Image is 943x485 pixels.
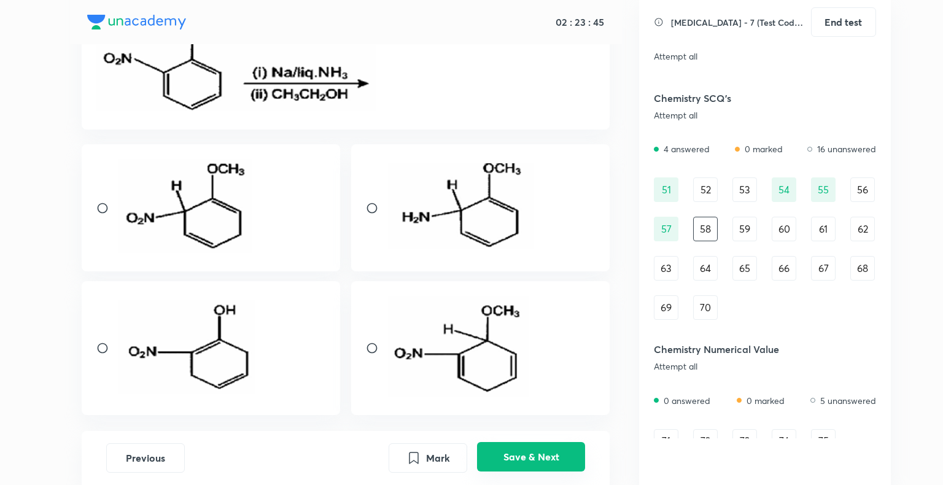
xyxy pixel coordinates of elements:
div: 75 [811,429,836,454]
div: 64 [693,256,718,281]
div: 54 [772,177,796,202]
button: Mark [389,443,467,473]
button: Previous [106,443,185,473]
div: 73 [732,429,757,454]
img: 03-10-25-11:52:25-AM [388,163,534,249]
div: 53 [732,177,757,202]
p: 0 marked [745,142,783,155]
div: 51 [654,177,678,202]
div: Attempt all [654,111,809,120]
div: 65 [732,256,757,281]
div: 62 [850,217,875,241]
h5: 02 : [556,16,572,28]
div: 52 [693,177,718,202]
div: 72 [693,429,718,454]
div: 57 [654,217,678,241]
div: 59 [732,217,757,241]
div: 61 [811,217,836,241]
div: 68 [850,256,875,281]
div: 63 [654,256,678,281]
div: 70 [693,295,718,320]
div: 58 [693,217,718,241]
button: Save & Next [477,442,585,471]
div: 55 [811,177,836,202]
h6: [MEDICAL_DATA] - 7 (Test Code : 133007) [671,16,804,29]
h5: Chemistry SCQ's [654,91,809,106]
div: Attempt all [654,362,809,371]
div: 67 [811,256,836,281]
div: 74 [772,429,796,454]
div: 66 [772,256,796,281]
h5: 23 : [572,16,591,28]
img: 03-10-25-11:52:28-AM [118,300,255,394]
p: 16 unanswered [817,142,876,155]
p: 0 marked [747,394,785,407]
p: 5 unanswered [820,394,876,407]
img: 03-10-25-11:52:20-AM [96,23,376,111]
h5: 45 [591,16,604,28]
img: 03-10-25-11:52:30-AM [388,296,529,397]
h5: Chemistry Numerical Value [654,342,809,357]
div: 60 [772,217,796,241]
button: End test [811,7,876,37]
div: 71 [654,429,678,454]
div: Attempt all [654,52,809,61]
p: 4 answered [664,142,710,155]
div: 69 [654,295,678,320]
p: 0 answered [664,394,710,407]
img: 03-10-25-11:52:23-AM [118,159,252,253]
div: 56 [850,177,875,202]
